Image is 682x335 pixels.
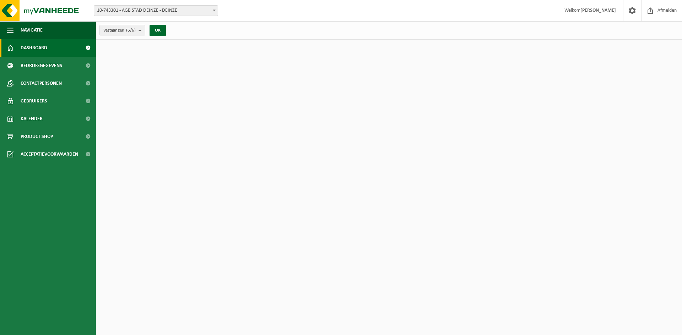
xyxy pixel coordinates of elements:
[99,25,145,35] button: Vestigingen(6/6)
[21,110,43,128] span: Kalender
[21,145,78,163] span: Acceptatievoorwaarden
[150,25,166,36] button: OK
[21,21,43,39] span: Navigatie
[21,92,47,110] span: Gebruikers
[126,28,136,33] count: (6/6)
[21,39,47,57] span: Dashboard
[94,6,218,16] span: 10-743301 - AGB STAD DEINZE - DEINZE
[21,74,62,92] span: Contactpersonen
[580,8,616,13] strong: [PERSON_NAME]
[94,5,218,16] span: 10-743301 - AGB STAD DEINZE - DEINZE
[21,128,53,145] span: Product Shop
[21,57,62,74] span: Bedrijfsgegevens
[103,25,136,36] span: Vestigingen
